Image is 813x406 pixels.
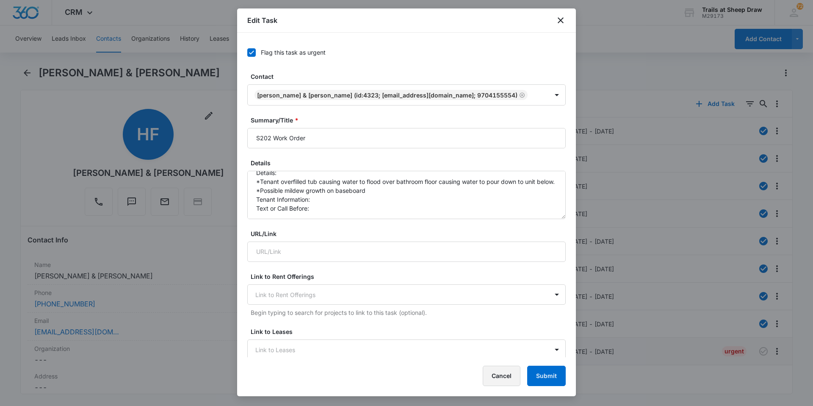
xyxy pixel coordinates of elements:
[251,229,569,238] label: URL/Link
[247,171,566,219] textarea: Location of Repair: Guest Bath Details: *Tenant overfilled tub causing water to flood over bathro...
[251,159,569,167] label: Details
[251,72,569,81] label: Contact
[251,272,569,281] label: Link to Rent Offerings
[527,366,566,386] button: Submit
[251,327,569,336] label: Link to Leases
[247,128,566,148] input: Summary/Title
[247,242,566,262] input: URL/Link
[483,366,520,386] button: Cancel
[517,92,525,98] div: Remove Heyli Fernandez & Raul Vidal (ID:4323; heifer030686@hotmail.com; 9704155554)
[251,116,569,125] label: Summary/Title
[247,15,277,25] h1: Edit Task
[261,48,326,57] div: Flag this task as urgent
[556,15,566,25] button: close
[251,308,566,317] p: Begin typing to search for projects to link to this task (optional).
[257,92,517,99] div: [PERSON_NAME] & [PERSON_NAME] (ID:4323; [EMAIL_ADDRESS][DOMAIN_NAME]; 9704155554)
